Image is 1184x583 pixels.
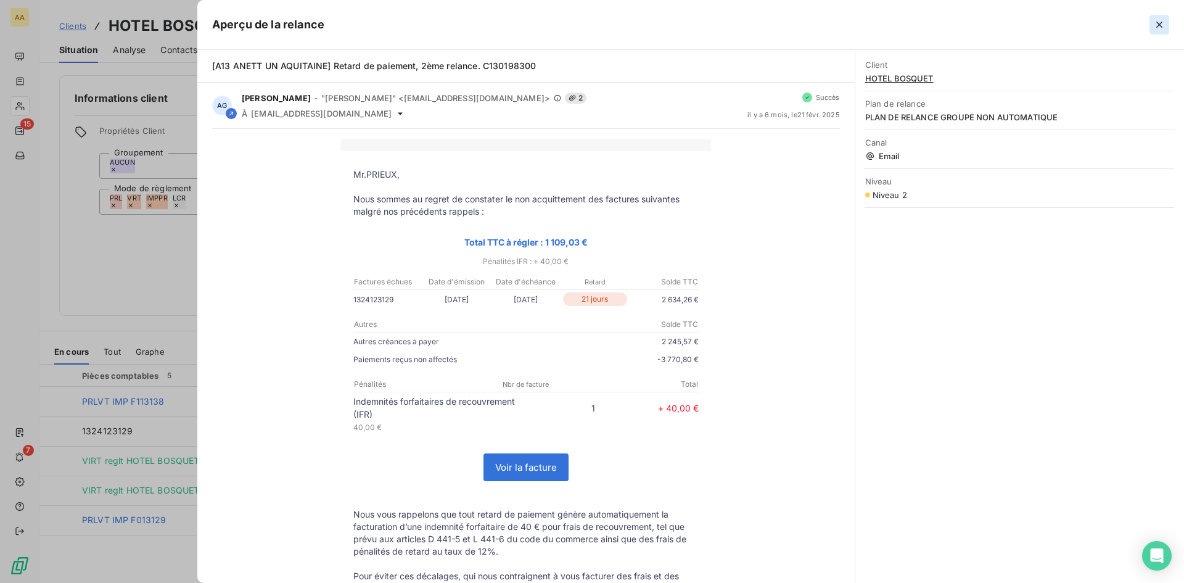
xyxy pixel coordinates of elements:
[865,176,1174,186] span: Niveau
[353,168,699,181] p: Mr.PRIEUX,
[873,190,907,200] span: Niveau 2
[353,293,422,306] p: 1324123129
[353,193,699,218] p: Nous sommes au regret de constater le non acquittement des factures suivantes malgré nos précéden...
[484,454,568,481] a: Voir la facture
[314,94,318,102] span: -
[341,254,711,268] p: Pénalités IFR : + 40,00 €
[747,111,840,118] span: il y a 6 mois , le 21 févr. 2025
[469,379,583,390] p: Nbr de facture
[242,93,311,103] span: [PERSON_NAME]
[595,402,699,415] p: + 40,00 €
[212,60,536,71] span: [A13 ANETT UN AQUITAINE] Retard de paiement, 2ème relance. C130198300
[865,99,1174,109] span: Plan de relance
[1142,541,1172,571] div: Open Intercom Messenger
[354,379,468,390] p: Pénalités
[353,395,526,421] p: Indemnités forfaitaires de recouvrement (IFR)
[526,353,699,366] p: -3 770,80 €
[630,276,698,287] p: Solde TTC
[422,293,491,306] p: [DATE]
[242,109,247,118] span: À
[865,112,1174,122] span: PLAN DE RELANCE GROUPE NON AUTOMATIQUE
[491,293,561,306] p: [DATE]
[492,276,560,287] p: Date d'échéance
[561,276,629,287] p: Retard
[423,276,491,287] p: Date d'émission
[212,16,324,33] h5: Aperçu de la relance
[526,402,595,415] p: 1
[865,73,1174,83] span: HOTEL BOSQUET
[353,335,526,348] p: Autres créances à payer
[353,421,526,434] p: 40,00 €
[353,508,699,558] p: Nous vous rappelons que tout retard de paiement génère automatiquement la facturation d’une indem...
[865,151,1174,161] span: Email
[527,319,698,330] p: Solde TTC
[353,353,526,366] p: Paiements reçus non affectés
[321,93,550,103] span: "[PERSON_NAME]" <[EMAIL_ADDRESS][DOMAIN_NAME]>
[865,60,1174,70] span: Client
[212,96,232,115] div: AG
[526,335,699,348] p: 2 245,57 €
[816,94,840,101] span: Succès
[563,292,627,306] p: 21 jours
[865,138,1174,147] span: Canal
[251,109,392,118] span: [EMAIL_ADDRESS][DOMAIN_NAME]
[584,379,698,390] p: Total
[354,276,422,287] p: Factures échues
[353,235,699,249] p: Total TTC à régler : 1 109,03 €
[630,293,699,306] p: 2 634,26 €
[565,93,586,104] span: 2
[354,319,525,330] p: Autres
